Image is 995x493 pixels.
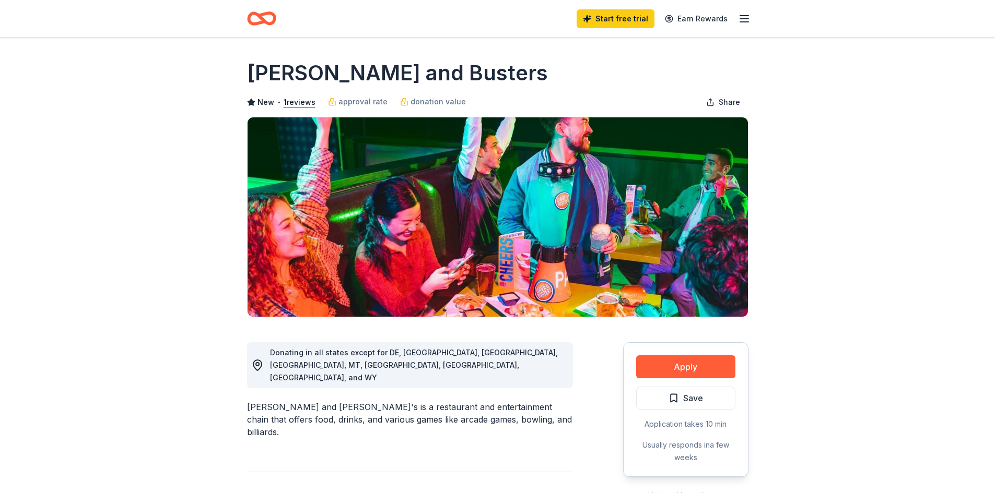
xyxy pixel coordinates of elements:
a: Start free trial [577,9,654,28]
span: New [257,96,274,109]
button: 1reviews [284,96,315,109]
div: [PERSON_NAME] and [PERSON_NAME]'s is a restaurant and entertainment chain that offers food, drink... [247,401,573,438]
span: Share [719,96,740,109]
button: Share [698,92,748,113]
button: Apply [636,355,735,378]
img: Image for Dave and Busters [248,117,748,317]
h1: [PERSON_NAME] and Busters [247,58,548,88]
a: approval rate [328,95,388,108]
a: Home [247,6,276,31]
div: Usually responds in a few weeks [636,439,735,464]
a: Earn Rewards [659,9,734,28]
span: Donating in all states except for DE, [GEOGRAPHIC_DATA], [GEOGRAPHIC_DATA], [GEOGRAPHIC_DATA], MT... [270,348,558,382]
span: approval rate [338,95,388,108]
a: donation value [400,95,466,108]
span: donation value [411,95,466,108]
div: Application takes 10 min [636,418,735,430]
button: Save [636,387,735,410]
span: Save [683,391,703,405]
span: • [277,98,280,106]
